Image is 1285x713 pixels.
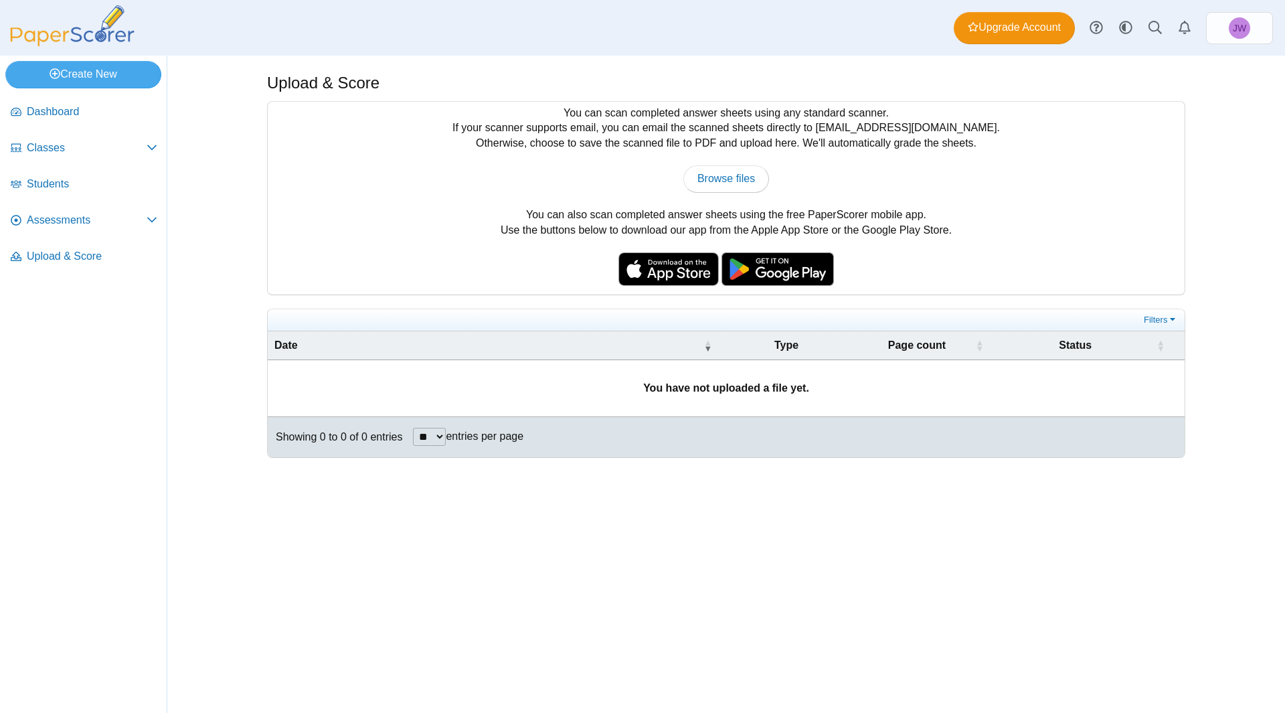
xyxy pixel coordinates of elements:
[1229,17,1250,39] span: Joshua Williams
[5,37,139,48] a: PaperScorer
[968,20,1061,35] span: Upgrade Account
[683,165,769,192] a: Browse files
[27,249,157,264] span: Upload & Score
[704,339,712,352] span: Date : Activate to remove sorting
[975,339,983,352] span: Page count : Activate to sort
[721,252,834,286] img: google-play-badge.png
[1233,23,1246,33] span: Joshua Williams
[643,382,809,394] b: You have not uploaded a file yet.
[1170,13,1199,43] a: Alerts
[5,61,161,88] a: Create New
[5,169,163,201] a: Students
[954,12,1075,44] a: Upgrade Account
[5,133,163,165] a: Classes
[5,205,163,237] a: Assessments
[267,72,379,94] h1: Upload & Score
[997,338,1153,353] span: Status
[5,5,139,46] img: PaperScorer
[27,104,157,119] span: Dashboard
[861,338,972,353] span: Page count
[5,96,163,129] a: Dashboard
[446,430,523,442] label: entries per page
[618,252,719,286] img: apple-store-badge.svg
[27,177,157,191] span: Students
[725,338,848,353] span: Type
[5,241,163,273] a: Upload & Score
[1156,339,1165,352] span: Status : Activate to sort
[27,141,147,155] span: Classes
[268,417,402,457] div: Showing 0 to 0 of 0 entries
[274,338,701,353] span: Date
[27,213,147,228] span: Assessments
[268,102,1185,295] div: You can scan completed answer sheets using any standard scanner. If your scanner supports email, ...
[1206,12,1273,44] a: Joshua Williams
[697,173,755,184] span: Browse files
[1140,313,1181,327] a: Filters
